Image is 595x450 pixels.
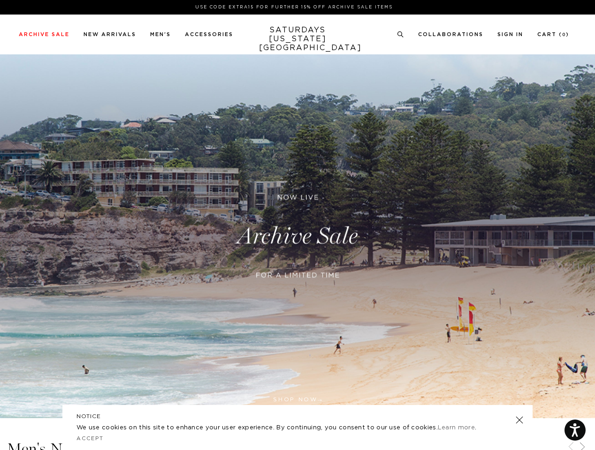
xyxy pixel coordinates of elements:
[438,425,475,431] a: Learn more
[562,33,566,37] small: 0
[84,32,136,37] a: New Arrivals
[76,423,485,433] p: We use cookies on this site to enhance your user experience. By continuing, you consent to our us...
[19,32,69,37] a: Archive Sale
[537,32,569,37] a: Cart (0)
[76,436,104,441] a: Accept
[23,4,565,11] p: Use Code EXTRA15 for Further 15% Off Archive Sale Items
[185,32,233,37] a: Accessories
[497,32,523,37] a: Sign In
[259,26,336,52] a: SATURDAYS[US_STATE][GEOGRAPHIC_DATA]
[150,32,171,37] a: Men's
[76,412,519,420] h5: NOTICE
[418,32,483,37] a: Collaborations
